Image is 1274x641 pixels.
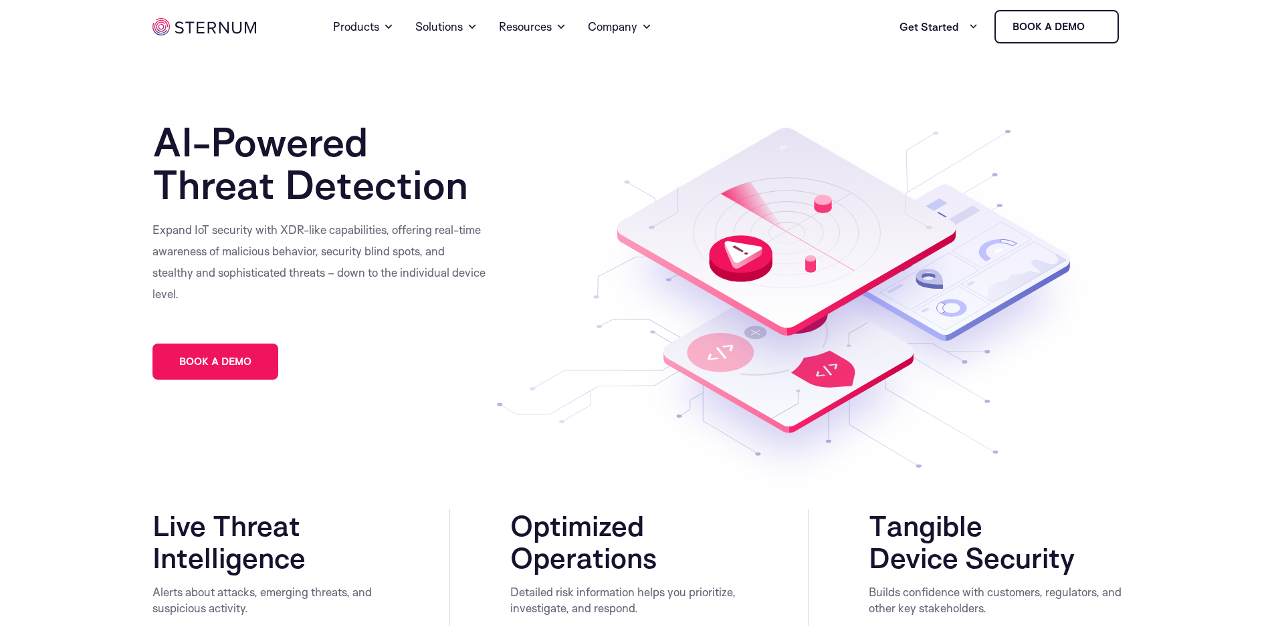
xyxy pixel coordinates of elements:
[415,3,477,51] a: Solutions
[152,219,487,305] p: Expand IoT security with XDR-like capabilities, offering real-time awareness of malicious behavio...
[869,509,1122,573] h2: Tangible Device Security
[510,584,748,616] p: Detailed risk information helps you prioritize, investigate, and respond.
[333,3,394,51] a: Products
[994,10,1119,43] a: Book a demo
[152,120,540,206] h1: AI-Powered Threat Detection
[588,3,652,51] a: Company
[869,584,1122,616] p: Builds confidence with customers, regulators, and other key stakeholders.
[152,509,390,573] h2: Live Threat Intelligence
[499,3,566,51] a: Resources
[1090,21,1101,32] img: sternum iot
[152,18,256,35] img: sternum iot
[899,13,978,40] a: Get Started
[497,120,1099,496] img: Threat Detection
[152,584,390,616] p: Alerts about attacks, emerging threats, and suspicious activity.
[152,344,278,380] a: Book a demo
[510,509,748,573] h2: Optimized Operations
[179,357,251,366] span: Book a demo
